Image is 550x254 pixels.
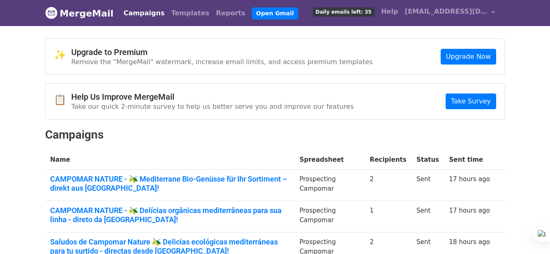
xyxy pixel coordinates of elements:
span: Daily emails left: 35 [313,7,374,17]
td: Sent [411,201,444,232]
td: Prospecting Campomar [294,170,365,201]
span: [EMAIL_ADDRESS][DOMAIN_NAME] [405,7,487,17]
a: [EMAIL_ADDRESS][DOMAIN_NAME] [401,3,498,23]
a: Campaigns [120,5,168,22]
img: MergeMail logo [45,7,58,19]
td: Prospecting Campomar [294,201,365,232]
a: 18 hours ago [449,238,490,246]
a: Reports [213,5,249,22]
p: Take our quick 2-minute survey to help us better serve you and improve our features [71,102,354,111]
p: Remove the "MergeMail" watermark, increase email limits, and access premium templates [71,58,373,66]
span: ✨ [54,49,71,61]
a: MergeMail [45,5,113,22]
a: 17 hours ago [449,175,490,183]
a: Open Gmail [252,7,298,19]
a: Take Survey [446,93,496,109]
a: CAMPOMAR NATURE - 🫒 Delícias orgânicas mediterrâneas para sua linha - direto da [GEOGRAPHIC_DATA]! [50,206,289,224]
a: Upgrade Now [441,49,496,65]
th: Status [411,150,444,170]
a: Templates [168,5,212,22]
h4: Upgrade to Premium [71,47,373,57]
th: Recipients [365,150,412,170]
a: 17 hours ago [449,207,490,214]
th: Name [45,150,294,170]
a: CAMPOMAR NATURE - 🫒 Mediterrane Bio-Genüsse für Ihr Sortiment – direkt aus [GEOGRAPHIC_DATA]! [50,175,289,192]
a: Help [378,3,401,20]
td: 2 [365,170,412,201]
a: Daily emails left: 35 [309,3,378,20]
span: 📋 [54,94,71,106]
h4: Help Us Improve MergeMail [71,92,354,102]
td: 1 [365,201,412,232]
th: Sent time [444,150,495,170]
td: Sent [411,170,444,201]
th: Spreadsheet [294,150,365,170]
h2: Campaigns [45,128,505,142]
